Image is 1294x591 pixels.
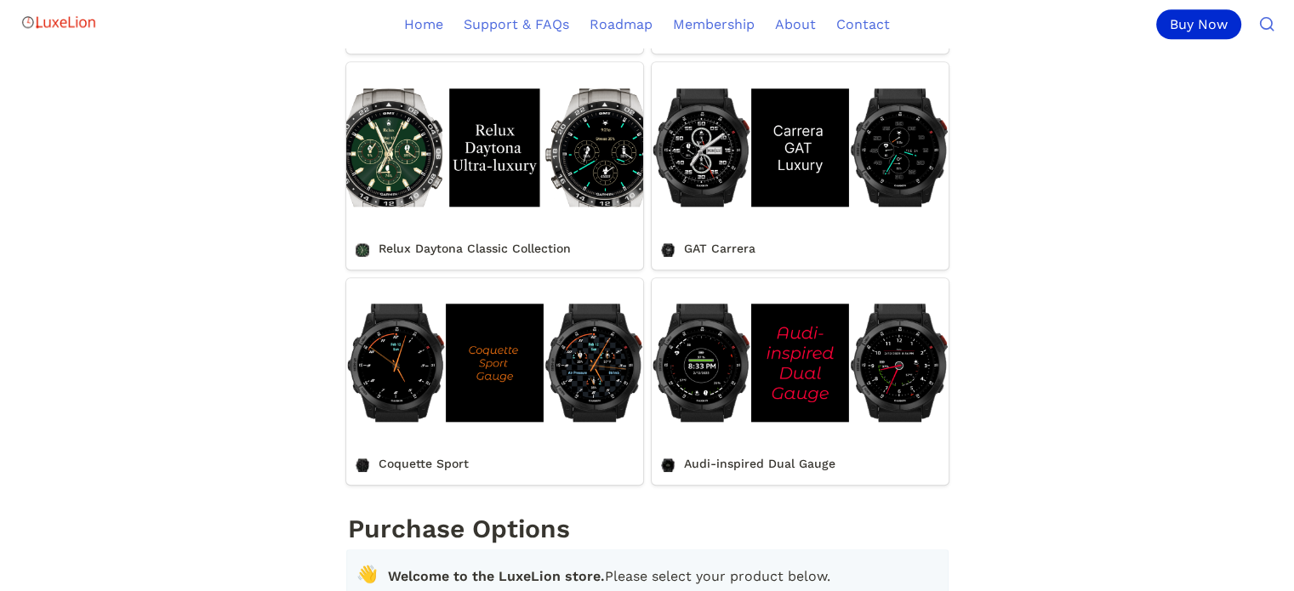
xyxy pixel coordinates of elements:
p: Please select your product below. [386,564,934,591]
span: 👋 [356,564,378,584]
a: Buy Now [1156,9,1248,39]
a: GAT Carrera [652,62,949,269]
h1: Purchase Options [346,509,949,548]
strong: Welcome to the LuxeLion store. [388,568,605,584]
a: Coquette Sport [346,278,643,485]
a: Audi-inspired Dual Gauge [652,278,949,485]
img: Logo [20,5,97,39]
div: Buy Now [1156,9,1241,39]
a: Relux Daytona Classic Collection [346,62,643,269]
